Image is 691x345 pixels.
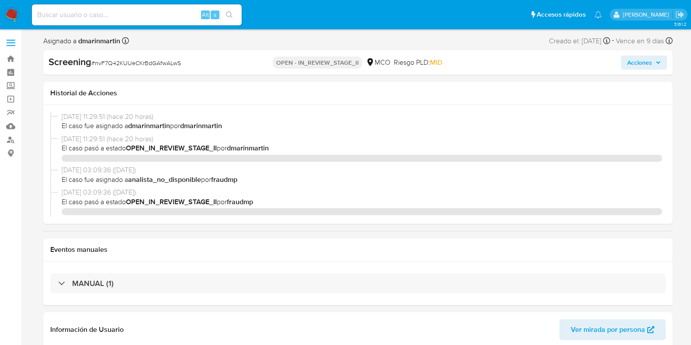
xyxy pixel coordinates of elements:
h1: Eventos manuales [50,245,666,254]
span: # nvF7Q42KUUeCKrBdGAfwALwS [91,59,181,67]
div: Creado el: [DATE] [549,35,610,47]
span: Acciones [627,56,652,70]
div: MANUAL (1) [50,273,666,293]
span: Alt [202,10,209,19]
span: Ver mirada por persona [571,319,645,340]
h3: MANUAL (1) [72,279,114,288]
span: Accesos rápidos [537,10,586,19]
div: MCO [366,58,390,67]
a: Salir [675,10,684,19]
button: Acciones [621,56,667,70]
p: marcela.perdomo@mercadolibre.com.co [623,10,672,19]
span: - [612,35,614,47]
b: dmarinmartin [76,36,120,46]
a: Notificaciones [594,11,602,18]
b: Screening [49,55,91,69]
span: Vence en 9 días [616,36,664,46]
button: Ver mirada por persona [559,319,666,340]
button: search-icon [220,9,238,21]
span: Asignado a [43,36,120,46]
p: OPEN - IN_REVIEW_STAGE_II [273,56,362,69]
span: s [214,10,216,19]
span: MID [430,57,442,67]
input: Buscar usuario o caso... [32,9,242,21]
h1: Información de Usuario [50,325,124,334]
span: Riesgo PLD: [394,58,442,67]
